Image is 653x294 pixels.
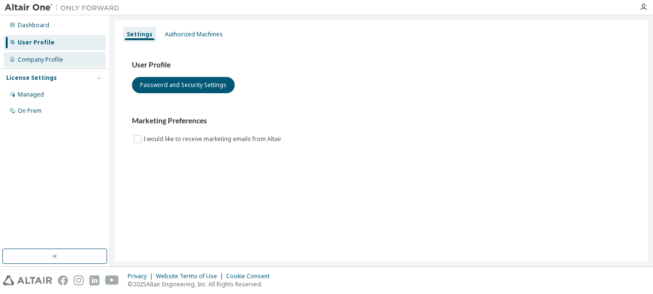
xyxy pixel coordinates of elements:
label: I would like to receive marketing emails from Altair [143,133,283,145]
h3: Marketing Preferences [132,116,631,126]
div: On Prem [18,107,42,115]
div: Managed [18,91,44,98]
img: linkedin.svg [89,275,99,285]
h3: User Profile [132,60,631,70]
div: Authorized Machines [165,31,223,38]
div: Cookie Consent [226,272,275,280]
img: facebook.svg [58,275,68,285]
img: altair_logo.svg [3,275,52,285]
button: Password and Security Settings [132,77,235,93]
p: © 2025 Altair Engineering, Inc. All Rights Reserved. [128,280,275,288]
img: youtube.svg [105,275,119,285]
img: instagram.svg [74,275,84,285]
div: User Profile [18,39,54,46]
div: Company Profile [18,56,63,64]
div: Privacy [128,272,156,280]
div: Website Terms of Use [156,272,226,280]
div: Settings [127,31,152,38]
div: License Settings [6,74,57,82]
img: Altair One [5,3,124,12]
div: Dashboard [18,22,49,29]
